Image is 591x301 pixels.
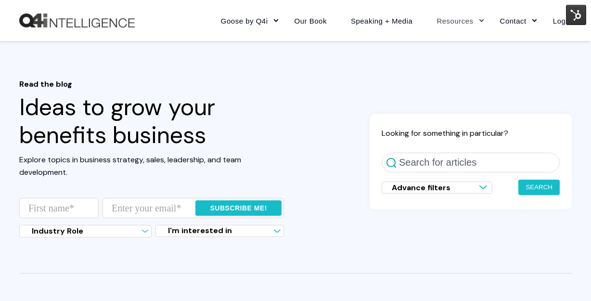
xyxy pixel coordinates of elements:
[195,200,282,216] input: Subscribe me!
[19,79,284,89] span: Read the blog
[566,5,586,25] img: HubSpot Tools Menu Toggle
[382,128,560,138] h2: Looking for something in particular?
[19,155,241,177] span: Explore topics in business strategy, sales, leadership, and team development.
[168,225,232,236] span: I'm interested in
[382,153,560,172] input: Search for articles
[103,198,284,218] input: Enter your email*
[19,13,135,28] a: Back to Home
[518,180,560,195] button: Search
[19,198,99,218] input: First name*
[392,183,450,193] span: Advance filters
[19,13,135,28] img: Q4intelligence, LLC logo
[19,79,284,149] h1: Ideas to grow your benefits business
